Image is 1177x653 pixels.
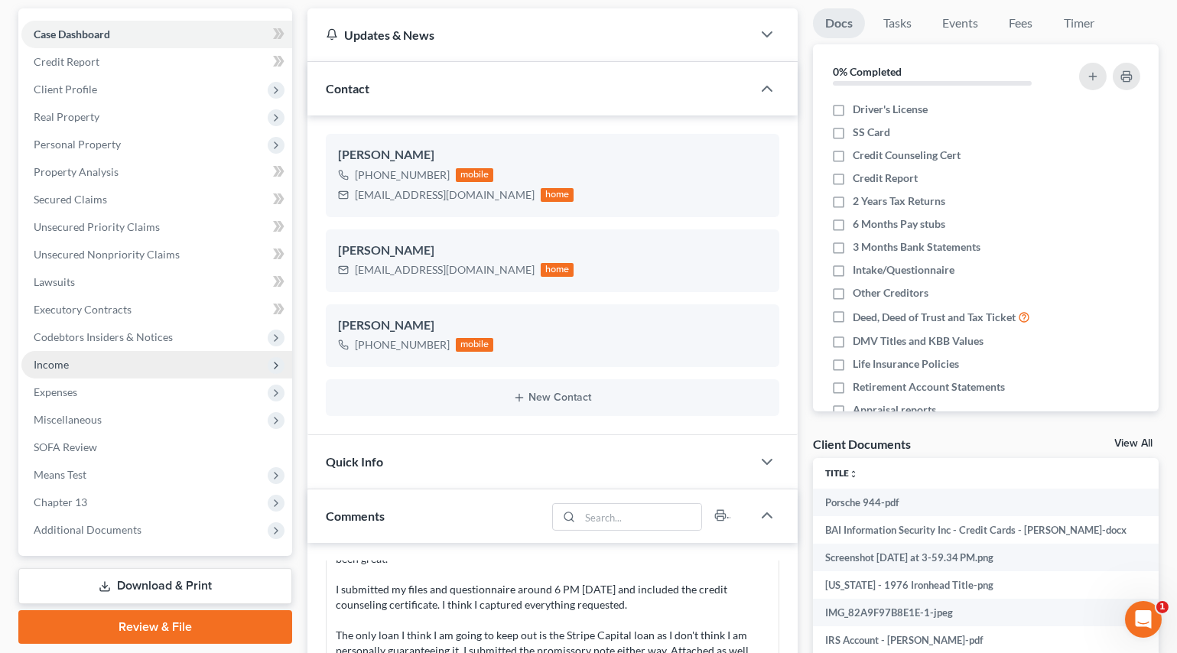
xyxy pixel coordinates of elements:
span: Executory Contracts [34,303,132,316]
div: Updates & News [326,27,733,43]
a: Lawsuits [21,268,292,296]
a: Download & Print [18,568,292,604]
a: Tasks [871,8,924,38]
strong: 0% Completed [833,65,902,78]
input: Search... [580,504,701,530]
span: 3 Months Bank Statements [853,239,980,255]
span: Property Analysis [34,165,119,178]
span: DMV Titles and KBB Values [853,333,984,349]
a: Credit Report [21,48,292,76]
a: Titleunfold_more [825,467,858,479]
div: [EMAIL_ADDRESS][DOMAIN_NAME] [355,262,535,278]
a: Fees [997,8,1045,38]
div: mobile [456,338,494,352]
div: [PERSON_NAME] [338,242,767,260]
span: Real Property [34,110,99,123]
span: Additional Documents [34,523,141,536]
span: 6 Months Pay stubs [853,216,945,232]
span: Expenses [34,385,77,398]
span: SOFA Review [34,440,97,453]
span: Miscellaneous [34,413,102,426]
span: Personal Property [34,138,121,151]
span: SS Card [853,125,890,140]
a: Events [930,8,990,38]
span: Unsecured Priority Claims [34,220,160,233]
a: Review & File [18,610,292,644]
a: Timer [1052,8,1107,38]
a: Case Dashboard [21,21,292,48]
span: Intake/Questionnaire [853,262,954,278]
iframe: Intercom live chat [1125,601,1162,638]
button: New Contact [338,391,767,404]
span: Chapter 13 [34,495,87,508]
a: Property Analysis [21,158,292,186]
div: mobile [456,168,494,182]
i: unfold_more [849,469,858,479]
span: Retirement Account Statements [853,379,1005,395]
span: 1 [1156,601,1169,613]
span: Driver's License [853,102,928,117]
div: [PERSON_NAME] [338,317,767,335]
span: Secured Claims [34,193,107,206]
div: [PHONE_NUMBER] [355,337,450,352]
div: [EMAIL_ADDRESS][DOMAIN_NAME] [355,187,535,203]
span: Lawsuits [34,275,75,288]
span: Credit Report [853,171,918,186]
span: Credit Report [34,55,99,68]
span: Client Profile [34,83,97,96]
div: [PERSON_NAME] [338,146,767,164]
span: Unsecured Nonpriority Claims [34,248,180,261]
span: Credit Counseling Cert [853,148,961,163]
div: home [541,188,574,202]
a: Unsecured Nonpriority Claims [21,241,292,268]
span: Codebtors Insiders & Notices [34,330,173,343]
span: Life Insurance Policies [853,356,959,372]
a: Secured Claims [21,186,292,213]
span: Income [34,358,69,371]
span: Deed, Deed of Trust and Tax Ticket [853,310,1016,325]
span: Means Test [34,468,86,481]
span: Appraisal reports [853,402,936,417]
a: SOFA Review [21,434,292,461]
a: Unsecured Priority Claims [21,213,292,241]
a: Docs [813,8,865,38]
div: Client Documents [813,436,911,452]
span: Case Dashboard [34,28,110,41]
span: Other Creditors [853,285,928,301]
span: 2 Years Tax Returns [853,193,945,209]
span: Comments [326,508,385,523]
div: [PHONE_NUMBER] [355,167,450,183]
span: Quick Info [326,454,383,469]
span: Contact [326,81,369,96]
div: home [541,263,574,277]
a: View All [1114,438,1153,449]
a: Executory Contracts [21,296,292,323]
